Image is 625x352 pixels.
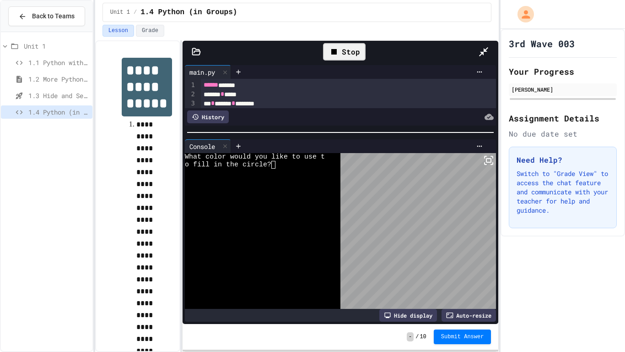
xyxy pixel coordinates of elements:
h3: Need Help? [517,154,609,165]
span: / [415,333,419,341]
div: My Account [508,4,536,25]
p: Switch to "Grade View" to access the chat feature and communicate with your teacher for help and ... [517,169,609,215]
h2: Your Progress [509,65,617,78]
h1: 3rd Wave 003 [509,37,575,50]
span: Submit Answer [441,333,484,341]
div: main.py [185,67,220,77]
div: 2 [185,90,196,99]
button: Back to Teams [8,6,85,26]
span: 1.2 More Python (using Turtle) [28,74,89,84]
span: 1.3 Hide and Seek [28,91,89,100]
button: Grade [136,25,164,37]
span: 1.4 Python (in Groups) [140,7,237,18]
button: Submit Answer [434,330,491,344]
div: Stop [323,43,366,60]
div: No due date set [509,128,617,139]
div: Console [185,139,231,153]
span: o fill in the circle? [185,161,271,169]
div: Hide display [379,309,437,322]
div: History [187,110,229,123]
div: Auto-resize [442,309,496,322]
span: What color would you like to use t [185,153,325,161]
button: Lesson [102,25,134,37]
div: Console [185,142,220,151]
span: / [134,9,137,16]
div: 1 [185,81,196,90]
span: 1.1 Python with Turtle [28,58,89,67]
h2: Assignment Details [509,112,617,125]
div: [PERSON_NAME] [512,85,614,93]
div: main.py [185,65,231,79]
span: 10 [420,333,426,341]
span: 1.4 Python (in Groups) [28,107,89,117]
span: Unit 1 [24,41,89,51]
span: - [407,332,414,341]
div: 3 [185,99,196,108]
span: Back to Teams [32,11,75,21]
span: Unit 1 [110,9,130,16]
